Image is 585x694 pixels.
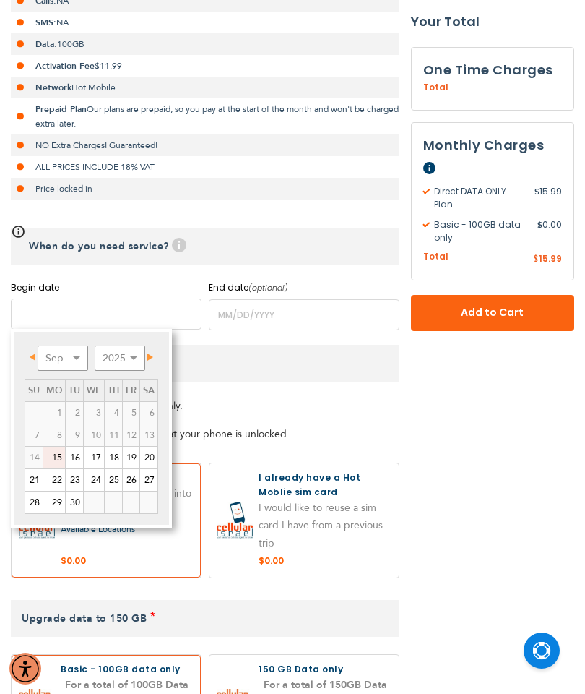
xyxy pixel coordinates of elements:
[35,60,95,72] strong: Activation Fee
[539,252,562,265] span: 15.99
[25,492,43,513] a: 28
[35,38,57,50] strong: Data:
[87,384,101,397] span: Wednesday
[423,162,435,174] span: Help
[123,424,139,446] span: 12
[537,218,542,231] span: $
[423,250,448,264] span: Total
[105,402,122,424] span: 4
[84,402,104,424] span: 3
[43,469,65,491] a: 22
[140,447,157,468] a: 20
[71,82,116,93] span: Hot Mobile
[25,424,43,446] span: 7
[423,218,537,244] span: Basic - 100GB data only
[248,282,288,294] i: (optional)
[11,156,399,178] li: ALL PRICES INCLUDE 18% VAT
[105,469,122,491] a: 25
[423,185,534,211] span: Direct DATA ONLY Plan
[411,295,574,331] button: Add to Cart
[66,424,83,446] span: 9
[423,136,545,154] span: Monthly Charges
[66,492,83,513] a: 30
[108,384,119,397] span: Thursday
[25,469,43,491] a: 21
[66,469,83,491] a: 23
[84,447,104,468] a: 17
[123,447,139,468] a: 19
[140,424,157,446] span: 13
[123,402,139,424] span: 5
[534,185,562,211] span: 15.99
[209,282,399,294] label: End date
[11,134,399,156] li: NO Extra Charges! Guaranteed!
[43,447,65,468] a: 15
[35,17,56,28] strong: SMS:
[537,218,562,244] span: 0.00
[140,469,157,491] a: 27
[43,424,65,446] span: 8
[26,348,44,366] a: Prev
[35,82,71,93] strong: Network
[84,469,104,491] a: 24
[534,185,539,198] span: $
[11,178,399,200] li: Price locked in
[209,299,399,330] input: MM/DD/YYYY
[95,346,145,371] select: Select year
[43,492,65,513] a: 29
[25,447,43,468] span: 14
[30,354,35,361] span: Prev
[43,402,65,424] span: 1
[11,228,399,265] h3: When do you need service?
[459,305,526,320] span: Add to Cart
[11,33,399,55] li: 100GB
[147,354,153,361] span: Next
[69,384,80,397] span: Tuesday
[139,348,157,366] a: Next
[35,103,399,129] span: Our plans are prepaid, so you pay at the start of the month and won't be charged extra later.
[105,447,122,468] a: 18
[95,60,122,72] span: $11.99
[22,612,147,625] span: Upgrade data to 150 GB
[533,253,539,266] span: $
[140,402,157,424] span: 6
[423,81,448,94] span: Total
[11,299,201,330] input: MM/DD/YYYY
[9,653,41,685] div: Accessibility Menu
[84,424,104,446] span: 10
[38,346,88,371] select: Select month
[172,238,186,252] span: Help
[123,469,139,491] a: 26
[11,282,201,293] label: Begin date
[66,447,83,468] a: 16
[46,384,62,397] span: Monday
[143,384,155,397] span: Saturday
[411,11,574,33] strong: Your Total
[423,59,562,81] h3: One Time Charges
[11,12,399,33] li: NA
[35,103,87,115] strong: Prepaid Plan
[28,384,40,397] span: Sunday
[126,384,136,397] span: Friday
[105,424,122,446] span: 11
[66,402,83,424] span: 2
[61,523,135,535] a: Available Locations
